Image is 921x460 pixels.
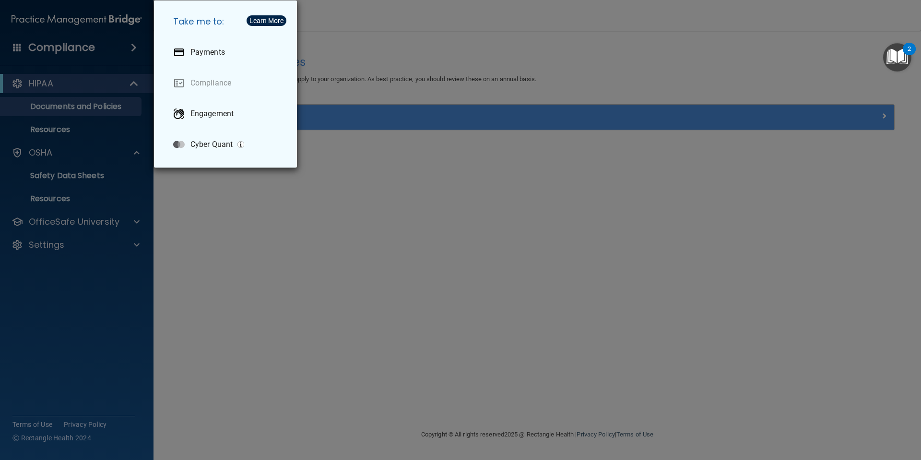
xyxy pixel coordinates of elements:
[165,8,289,35] h5: Take me to:
[190,48,225,57] p: Payments
[165,70,289,97] a: Compliance
[165,39,289,66] a: Payments
[190,140,233,149] p: Cyber Quant
[755,392,909,430] iframe: Drift Widget Chat Controller
[165,100,289,127] a: Engagement
[165,131,289,158] a: Cyber Quant
[190,109,234,119] p: Engagement
[249,17,283,24] div: Learn More
[908,49,911,61] div: 2
[883,43,911,72] button: Open Resource Center, 2 new notifications
[247,15,286,26] button: Learn More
